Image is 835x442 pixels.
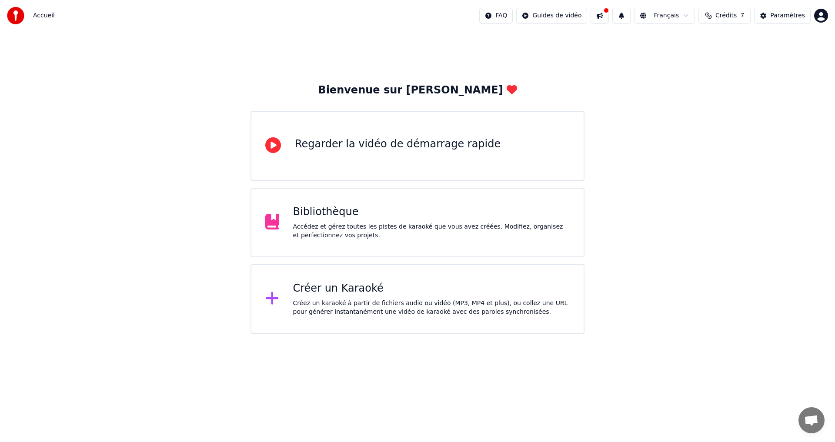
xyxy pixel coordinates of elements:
[318,83,517,97] div: Bienvenue sur [PERSON_NAME]
[770,11,805,20] div: Paramètres
[7,7,24,24] img: youka
[293,282,570,296] div: Créer un Karaoké
[754,8,811,23] button: Paramètres
[293,223,570,240] div: Accédez et gérez toutes les pistes de karaoké que vous avez créées. Modifiez, organisez et perfec...
[479,8,513,23] button: FAQ
[293,299,570,316] div: Créez un karaoké à partir de fichiers audio ou vidéo (MP3, MP4 et plus), ou collez une URL pour g...
[798,407,825,433] div: Ouvrir le chat
[740,11,744,20] span: 7
[698,8,751,23] button: Crédits7
[715,11,737,20] span: Crédits
[33,11,55,20] nav: breadcrumb
[516,8,587,23] button: Guides de vidéo
[293,205,570,219] div: Bibliothèque
[295,137,501,151] div: Regarder la vidéo de démarrage rapide
[33,11,55,20] span: Accueil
